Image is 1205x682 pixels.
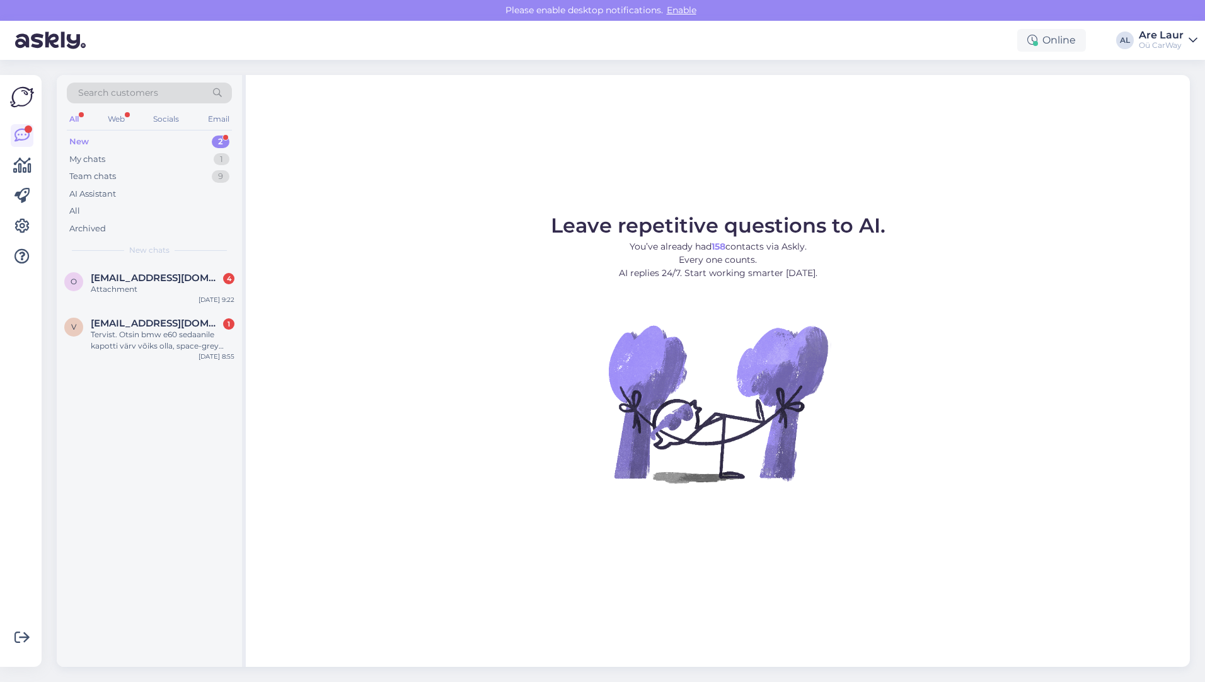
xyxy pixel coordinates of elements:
p: You’ve already had contacts via Askly. Every one counts. AI replies 24/7. Start working smarter [... [551,240,885,280]
div: 1 [214,153,229,166]
div: New [69,136,89,148]
a: Are LaurOü CarWay [1139,30,1197,50]
span: v [71,322,76,332]
div: My chats [69,153,105,166]
div: Email [205,111,232,127]
span: Search customers [78,86,158,100]
div: Team chats [69,170,116,183]
div: [DATE] 9:22 [199,295,234,304]
span: New chats [129,245,170,256]
span: Enable [663,4,700,16]
div: Tervist. Otsin bmw e60 sedaanile kapotti värv võiks olla, space-grey metallic [91,329,234,352]
b: 158 [712,241,725,252]
span: oleirainer@gmail.com [91,272,222,284]
img: No Chat active [604,290,831,517]
div: All [67,111,81,127]
div: 1 [223,318,234,330]
div: Archived [69,223,106,235]
span: Leave repetitive questions to AI. [551,213,885,238]
div: [DATE] 8:55 [199,352,234,361]
span: voldemarkomarov050@gmail.com [91,318,222,329]
div: 2 [212,136,229,148]
div: 4 [223,273,234,284]
div: Attachment [91,284,234,295]
img: Askly Logo [10,85,34,109]
div: All [69,205,80,217]
div: Socials [151,111,182,127]
span: o [71,277,77,286]
div: 9 [212,170,229,183]
div: Are Laur [1139,30,1184,40]
div: AI Assistant [69,188,116,200]
div: Oü CarWay [1139,40,1184,50]
div: Web [105,111,127,127]
div: AL [1116,32,1134,49]
div: Online [1017,29,1086,52]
